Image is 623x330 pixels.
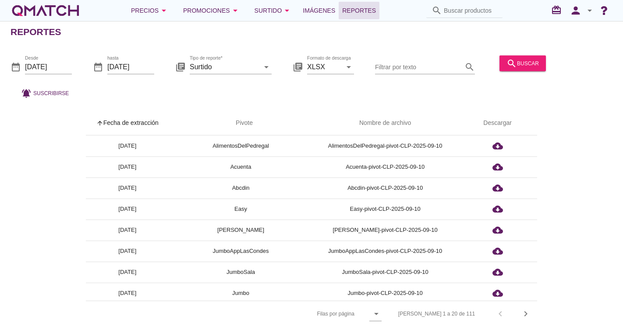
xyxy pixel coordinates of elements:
[86,111,169,135] th: Fecha de extracción: Sorted ascending. Activate to sort descending.
[343,61,354,72] i: arrow_drop_down
[584,5,595,16] i: arrow_drop_down
[86,177,169,199] td: [DATE]
[11,61,21,72] i: date_range
[299,2,339,19] a: Imágenes
[255,5,293,16] div: Surtido
[169,156,312,177] td: Acuenta
[86,220,169,241] td: [DATE]
[492,267,503,277] i: cloud_download
[124,2,176,19] button: Precios
[312,156,458,177] td: Acuenta-pivot-CLP-2025-09-10
[159,5,169,16] i: arrow_drop_down
[169,283,312,304] td: Jumbo
[312,177,458,199] td: Abcdin-pivot-CLP-2025-09-10
[131,5,169,16] div: Precios
[492,204,503,214] i: cloud_download
[506,58,539,68] div: buscar
[25,60,72,74] input: Desde
[261,61,272,72] i: arrow_drop_down
[492,225,503,235] i: cloud_download
[307,60,342,74] input: Formato de descarga
[464,61,475,72] i: search
[183,5,241,16] div: Promociones
[169,177,312,199] td: Abcdin
[169,241,312,262] td: JumboAppLasCondes
[169,111,312,135] th: Pivote: Not sorted. Activate to sort ascending.
[303,5,335,16] span: Imágenes
[312,283,458,304] td: Jumbo-pivot-CLP-2025-09-10
[282,5,292,16] i: arrow_drop_down
[492,246,503,256] i: cloud_download
[458,111,537,135] th: Descargar: Not sorted.
[86,262,169,283] td: [DATE]
[11,2,81,19] a: white-qmatch-logo
[492,183,503,193] i: cloud_download
[230,5,241,16] i: arrow_drop_down
[371,309,382,319] i: arrow_drop_down
[93,61,103,72] i: date_range
[175,61,186,72] i: library_books
[169,262,312,283] td: JumboSala
[248,2,300,19] button: Surtido
[169,135,312,156] td: AlimentosDelPedregal
[86,199,169,220] td: [DATE]
[169,199,312,220] td: Easy
[86,156,169,177] td: [DATE]
[312,241,458,262] td: JumboAppLasCondes-pivot-CLP-2025-09-10
[312,135,458,156] td: AlimentosDelPedregal-pivot-CLP-2025-09-10
[312,262,458,283] td: JumboSala-pivot-CLP-2025-09-10
[432,5,442,16] i: search
[567,4,584,17] i: person
[86,135,169,156] td: [DATE]
[21,88,33,98] i: notifications_active
[86,283,169,304] td: [DATE]
[492,141,503,151] i: cloud_download
[312,199,458,220] td: Easy-pivot-CLP-2025-09-10
[176,2,248,19] button: Promociones
[342,5,376,16] span: Reportes
[169,220,312,241] td: [PERSON_NAME]
[506,58,517,68] i: search
[96,119,103,126] i: arrow_upward
[14,85,76,101] button: Suscribirse
[11,25,61,39] h2: Reportes
[375,60,463,74] input: Filtrar por texto
[86,241,169,262] td: [DATE]
[398,310,475,318] div: [PERSON_NAME] 1 a 20 de 111
[312,220,458,241] td: [PERSON_NAME]-pivot-CLP-2025-09-10
[190,60,259,74] input: Tipo de reporte*
[518,306,534,322] button: Next page
[492,288,503,298] i: cloud_download
[293,61,303,72] i: library_books
[499,55,546,71] button: buscar
[444,4,497,18] input: Buscar productos
[339,2,379,19] a: Reportes
[551,5,565,15] i: redeem
[492,162,503,172] i: cloud_download
[33,89,69,97] span: Suscribirse
[312,111,458,135] th: Nombre de archivo: Not sorted.
[520,309,531,319] i: chevron_right
[229,301,381,326] div: Filas por página
[107,60,154,74] input: hasta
